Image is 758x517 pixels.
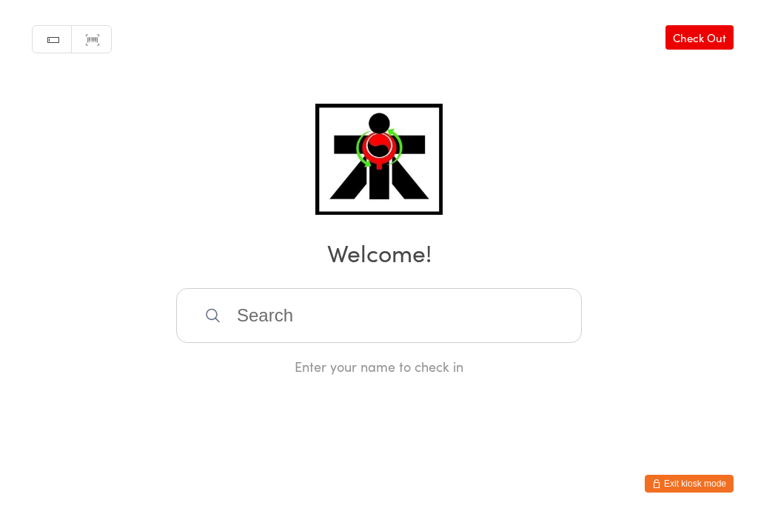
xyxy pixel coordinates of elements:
[645,475,734,493] button: Exit kiosk mode
[176,288,582,343] input: Search
[15,236,743,269] h2: Welcome!
[315,104,442,215] img: ATI Martial Arts Joondalup
[176,357,582,376] div: Enter your name to check in
[665,25,734,50] a: Check Out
